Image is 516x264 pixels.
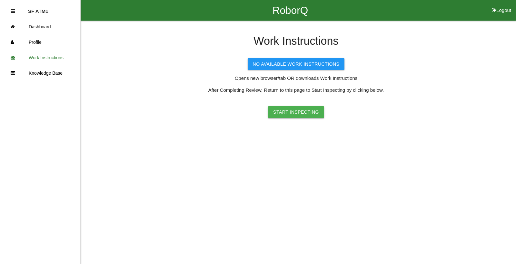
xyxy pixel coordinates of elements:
a: Knowledge Base [0,65,80,81]
p: Opens new browser/tab OR downloads Work Instructions [119,75,473,82]
p: After Completing Review, Return to this page to Start Inspecting by clicking below. [119,87,473,94]
button: Start Inspecting [268,106,324,118]
a: Work Instructions [0,50,80,65]
a: Profile [0,34,80,50]
p: SF ATM1 [28,4,48,14]
a: Dashboard [0,19,80,34]
button: No Available Work Instructions [248,58,345,70]
h4: Work Instructions [119,35,473,47]
div: Close [11,4,15,19]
